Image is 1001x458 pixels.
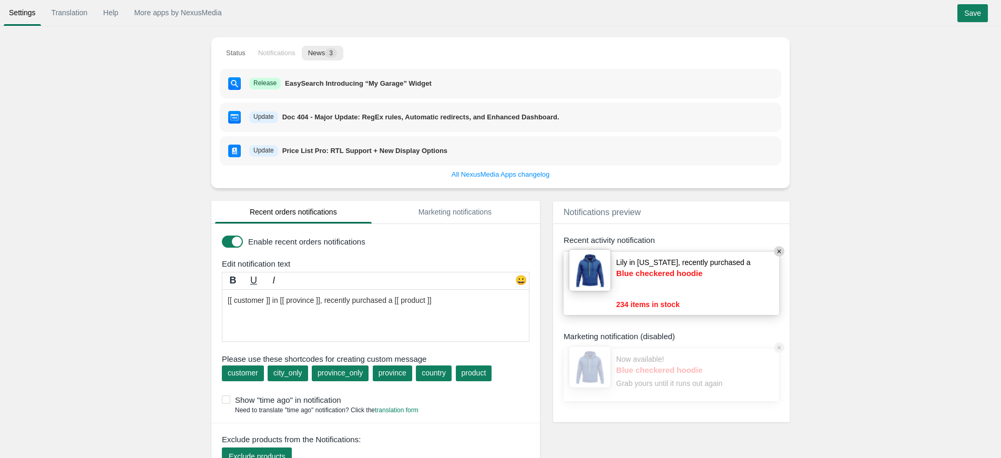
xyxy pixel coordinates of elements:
[564,208,641,217] span: Notifications preview
[249,78,281,89] span: Release
[285,79,432,89] p: EasySearch Introducing “My Garage” Widget
[273,368,302,378] div: city_only
[302,46,343,60] button: News3
[220,46,252,60] button: Status
[46,3,93,22] a: Translation
[616,268,727,279] a: Blue checkered hoodie
[214,258,543,269] div: Edit notification text
[222,434,361,445] span: Exclude products from the Notifications:
[4,3,41,22] a: Settings
[513,274,529,290] div: 😀
[616,364,727,375] a: Blue checkered hoodie
[220,103,781,132] a: Update Doc 404 - Major Update: RegEx rules, Automatic redirects, and Enhanced Dashboard.
[98,3,124,22] a: Help
[228,368,258,378] div: customer
[248,236,527,247] label: Enable recent orders notifications
[375,406,418,414] a: translation form
[616,299,680,310] span: 234 items in stock
[222,353,529,364] span: Please use these shortcodes for creating custom message
[957,4,988,22] input: Save
[462,368,486,378] div: product
[616,353,727,395] div: Now available! Grab yours until it runs out again
[220,136,781,166] a: Update Price List Pro: RTL Support + New Display Options
[377,201,534,223] a: Marketing notifications
[318,368,363,378] div: province_only
[452,170,549,180] a: All NexusMedia Apps changelog
[379,368,406,378] div: province
[250,275,257,286] u: U
[282,146,447,156] p: Price List Pro: RTL Support + New Display Options
[230,275,237,286] b: B
[569,345,611,388] img: 80x80_sample.jpg
[569,249,611,291] img: 80x80_sample.jpg
[249,145,278,157] span: Update
[222,289,529,342] textarea: [[ customer ]] in [[ province ]], recently purchased a [[ product ]]
[616,257,750,299] div: Lily in [US_STATE], recently purchased a
[222,394,535,405] label: Show "time ago" in notification
[272,275,275,286] i: I
[564,235,779,246] div: Recent activity notification
[249,111,278,123] span: Update
[422,368,446,378] div: country
[222,406,418,415] div: Need to translate "time ago" notification? Click the
[220,69,781,98] a: Release EasySearch Introducing “My Garage” Widget
[215,201,372,223] a: Recent orders notifications
[325,48,337,58] span: 3
[129,3,227,22] a: More apps by NexusMedia
[282,113,559,123] p: Doc 404 - Major Update: RegEx rules, Automatic redirects, and Enhanced Dashboard.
